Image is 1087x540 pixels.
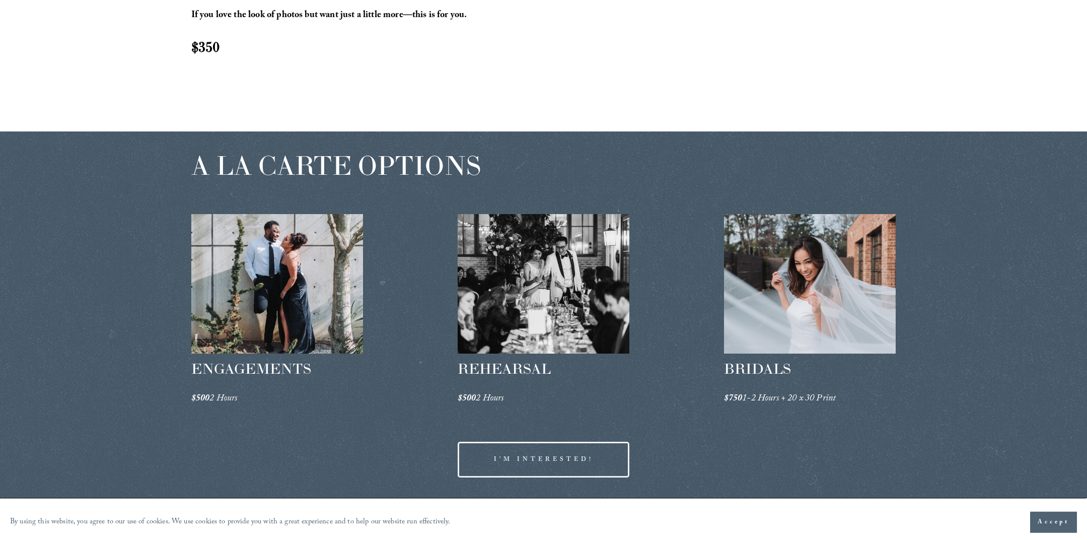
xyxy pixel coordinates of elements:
[191,391,210,407] em: $500
[209,391,237,407] em: 2 Hours
[476,391,503,407] em: 2 Hours
[1030,512,1077,533] button: Accept
[458,391,476,407] em: $500
[742,391,836,407] em: 1-2 Hours + 20 x 30 Print
[724,360,791,378] span: BRIDALS
[1038,517,1069,527] span: Accept
[191,8,467,24] strong: If you love the look of photos but want just a little more—this is for you.
[191,149,481,182] span: A LA CARTE OPTIONS
[458,442,630,478] a: I'M INTERESTED!
[10,515,451,530] p: By using this website, you agree to our use of cookies. We use cookies to provide you with a grea...
[191,38,220,56] strong: $350
[191,360,311,378] span: ENGAGEMENTS
[724,391,743,407] em: $750
[458,360,551,378] span: REHEARSAL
